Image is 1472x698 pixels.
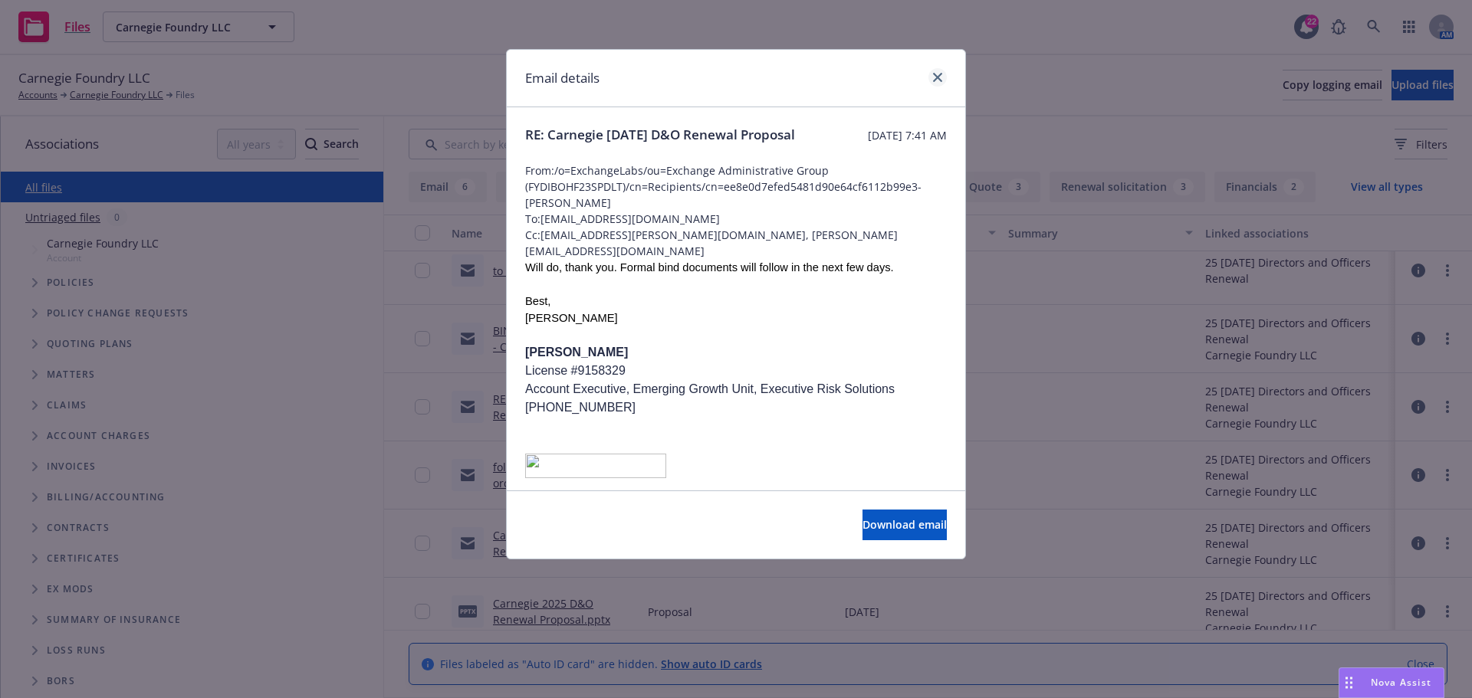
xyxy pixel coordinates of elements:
[1339,667,1444,698] button: Nova Assist
[525,211,947,227] span: To: [EMAIL_ADDRESS][DOMAIN_NAME]
[525,126,795,144] span: RE: Carnegie [DATE] D&O Renewal Proposal
[868,127,947,143] span: [DATE] 7:41 AM
[525,162,947,211] span: From: /o=ExchangeLabs/ou=Exchange Administrative Group (FYDIBOHF23SPDLT)/cn=Recipients/cn=ee8e0d7...
[525,454,666,478] img: image001.png@01DBE9A3.220FBF40
[863,510,947,540] button: Download email
[1371,676,1431,689] span: Nova Assist
[863,517,947,532] span: Download email
[525,346,628,359] span: [PERSON_NAME]
[525,227,947,259] span: Cc: [EMAIL_ADDRESS][PERSON_NAME][DOMAIN_NAME], [PERSON_NAME][EMAIL_ADDRESS][DOMAIN_NAME]
[525,382,895,395] span: Account Executive, Emerging Growth Unit, Executive Risk Solutions
[525,364,626,377] span: License #9158329
[525,401,636,414] span: [PHONE_NUMBER]
[525,295,618,324] span: Best, [PERSON_NAME]
[928,68,947,87] a: close
[1339,668,1359,697] div: Drag to move
[525,261,894,274] span: Will do, thank you. Formal bind documents will follow in the next few days.
[525,68,600,88] h1: Email details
